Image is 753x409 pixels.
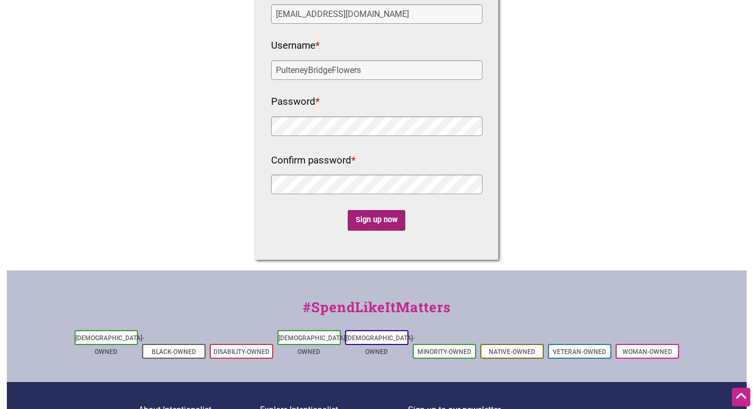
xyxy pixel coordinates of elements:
a: [DEMOGRAPHIC_DATA]-Owned [76,334,144,356]
div: #SpendLikeItMatters [7,297,747,328]
input: Sign up now [348,210,405,231]
a: Disability-Owned [213,348,269,356]
label: Username [271,37,320,55]
a: [DEMOGRAPHIC_DATA]-Owned [278,334,347,356]
a: Black-Owned [152,348,196,356]
label: Password [271,93,320,111]
label: Confirm password [271,152,356,170]
a: Woman-Owned [622,348,672,356]
a: [DEMOGRAPHIC_DATA]-Owned [346,334,415,356]
a: Minority-Owned [417,348,471,356]
div: Scroll Back to Top [732,388,750,406]
a: Native-Owned [489,348,535,356]
a: Veteran-Owned [553,348,606,356]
